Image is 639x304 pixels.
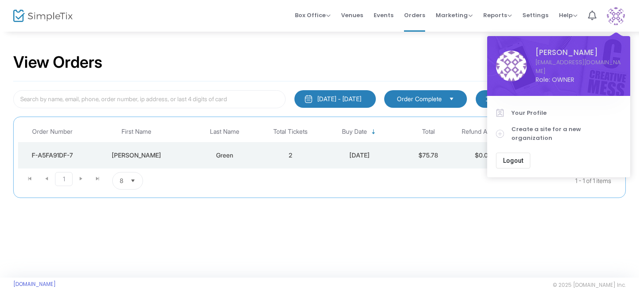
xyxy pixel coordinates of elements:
[317,95,361,103] div: [DATE] - [DATE]
[320,151,399,160] div: 8/16/2025
[13,53,103,72] h2: View Orders
[436,11,473,19] span: Marketing
[536,75,621,84] span: Role: OWNER
[374,4,393,26] span: Events
[511,109,621,117] span: Your Profile
[210,128,239,136] span: Last Name
[32,128,73,136] span: Order Number
[456,121,511,142] th: Refund Amount
[188,151,261,160] div: Green
[127,172,139,189] button: Select
[295,11,331,19] span: Box Office
[304,95,313,103] img: monthly
[511,125,621,142] span: Create a site for a new organization
[559,11,577,19] span: Help
[536,58,621,75] a: [EMAIL_ADDRESS][DOMAIN_NAME]
[456,142,511,168] td: $0.00
[55,172,73,186] span: Page 1
[20,151,84,160] div: F-A5FA91DF-7
[553,282,626,289] span: © 2025 [DOMAIN_NAME] Inc.
[485,95,494,103] img: filter
[294,90,376,108] button: [DATE] - [DATE]
[341,4,363,26] span: Venues
[522,4,548,26] span: Settings
[370,128,377,136] span: Sortable
[263,121,318,142] th: Total Tickets
[476,90,557,108] m-button: Advanced filters
[121,128,151,136] span: First Name
[496,153,530,168] button: Logout
[13,281,56,288] a: [DOMAIN_NAME]
[397,95,442,103] span: Order Complete
[404,4,425,26] span: Orders
[89,151,184,160] div: Julie
[342,128,367,136] span: Buy Date
[445,94,458,104] button: Select
[401,121,456,142] th: Total
[263,142,318,168] td: 2
[231,172,611,190] kendo-pager-info: 1 - 1 of 1 items
[120,176,123,185] span: 8
[18,121,621,168] div: Data table
[483,11,512,19] span: Reports
[496,121,621,146] a: Create a site for a new organization
[401,142,456,168] td: $75.78
[13,90,286,108] input: Search by name, email, phone, order number, ip address, or last 4 digits of card
[496,105,621,121] a: Your Profile
[503,157,523,164] span: Logout
[536,47,621,58] span: [PERSON_NAME]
